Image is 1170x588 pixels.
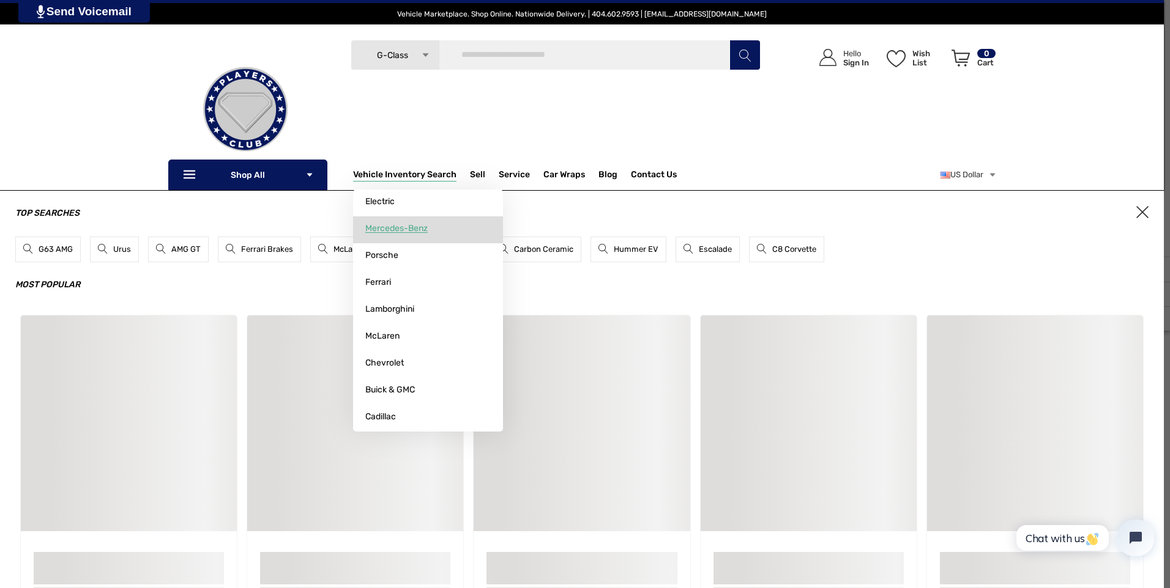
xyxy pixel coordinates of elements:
span: Ferrari [365,277,391,288]
a: Escalade [676,237,740,262]
span: Cadillac [365,411,396,422]
p: 0 [977,49,996,58]
p: Wish List [912,49,945,67]
a: G-Class Icon Arrow Down Icon Arrow Up [351,40,439,70]
p: Cart [977,58,996,67]
img: Players Club | Cars For Sale [184,48,307,171]
h3: Top Searches [15,206,1149,221]
span: Vehicle Marketplace. Shop Online. Nationwide Delivery. | 404.602.9593 | [EMAIL_ADDRESS][DOMAIN_NAME] [397,10,767,18]
button: Search [729,40,760,70]
a: Sample Card [474,315,690,531]
a: C8 Corvette [749,237,824,262]
a: Sample Card Title [34,552,224,569]
a: Urus [90,237,139,262]
svg: Icon Arrow Down [421,51,430,60]
a: USD [941,163,997,187]
a: Cart with 0 items [946,37,997,84]
span: Porsche [365,250,398,261]
h3: Most Popular [15,277,1149,292]
span: Lamborghini [365,304,414,315]
svg: Icon User Account [819,49,837,66]
a: Sample Card [21,315,237,531]
span: Electric [365,196,395,207]
p: Shop All [168,160,327,190]
span: McLaren [365,331,400,342]
a: G63 AMG [15,237,81,262]
a: Hummer EV [591,237,666,262]
a: Sell [470,163,499,187]
a: Vehicle Inventory Search [353,169,456,183]
a: McLaren 720S [310,237,393,262]
svg: Review Your Cart [952,50,970,67]
p: Sign In [843,58,869,67]
a: Ferrari Brakes [218,237,301,262]
a: Carbon Ceramic [491,237,581,262]
a: Sign in [805,37,875,79]
span: × [1136,206,1149,218]
a: Sample Card Title [940,552,1130,569]
span: G-Class [376,50,408,61]
svg: Icon Line [182,168,200,182]
a: Sample Card [247,315,463,531]
a: Blog [598,169,617,183]
span: Sell [470,169,485,183]
a: Sample Card [701,315,917,531]
p: Hello [843,49,869,58]
span: Chevrolet [365,358,404,369]
svg: Wish List [887,50,906,67]
a: Car Wraps [543,163,598,187]
span: Car Wraps [543,169,585,183]
a: Sample Card [927,315,1143,531]
a: Wish List Wish List [881,37,946,79]
a: Sample Card Title [486,552,677,569]
a: Contact Us [631,169,677,183]
span: Mercedes-Benz [365,223,428,234]
a: Sample Card Title [714,552,904,569]
a: Sample Card Title [260,552,450,569]
span: Buick & GMC [365,384,415,395]
svg: Icon Arrow Down [305,171,314,179]
a: Service [499,169,530,183]
iframe: Tidio Chat [1003,509,1164,567]
a: AMG GT [148,237,209,262]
